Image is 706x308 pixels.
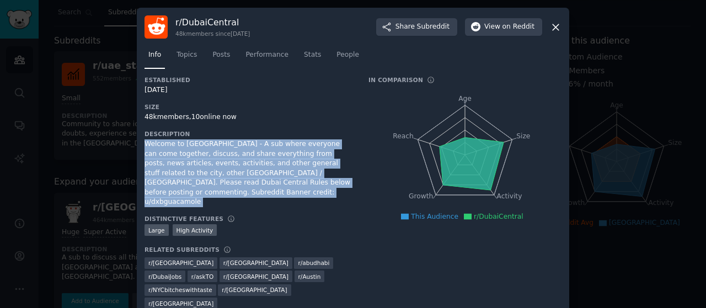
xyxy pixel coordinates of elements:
span: r/ NYCbitcheswithtaste [148,286,212,294]
span: r/ [GEOGRAPHIC_DATA] [223,273,288,280]
tspan: Reach [393,132,414,140]
h3: Size [145,103,353,111]
a: Posts [208,46,234,69]
tspan: Size [516,132,530,140]
span: r/ [GEOGRAPHIC_DATA] [222,286,287,294]
div: High Activity [173,224,217,236]
span: Posts [212,50,230,60]
span: Subreddit [417,22,450,32]
button: ShareSubreddit [376,18,457,36]
span: r/ [GEOGRAPHIC_DATA] [223,259,288,267]
span: r/ Austin [298,273,321,280]
h3: In Comparison [368,76,423,84]
div: 48k members since [DATE] [175,30,250,37]
span: r/DubaiCentral [474,213,523,220]
a: Performance [242,46,292,69]
tspan: Activity [497,192,522,200]
h3: Distinctive Features [145,215,223,223]
a: Stats [300,46,325,69]
h3: Description [145,130,353,138]
span: Stats [304,50,321,60]
span: Topics [176,50,197,60]
button: Viewon Reddit [465,18,542,36]
a: Topics [173,46,201,69]
tspan: Growth [409,192,433,200]
span: r/ [GEOGRAPHIC_DATA] [148,259,213,267]
span: View [484,22,534,32]
span: This Audience [411,213,458,220]
h3: Related Subreddits [145,246,220,253]
div: [DATE] [145,85,353,95]
a: People [333,46,363,69]
img: DubaiCentral [145,15,168,39]
div: Large [145,224,169,236]
span: People [336,50,359,60]
h3: Established [145,76,353,84]
span: Share [395,22,450,32]
span: r/ askTO [191,273,214,280]
span: r/ DubaiJobs [148,273,181,280]
div: 48k members, 10 online now [145,112,353,122]
span: r/ [GEOGRAPHIC_DATA] [148,300,213,307]
a: Info [145,46,165,69]
span: on Reddit [502,22,534,32]
span: r/ abudhabi [298,259,329,267]
h3: r/ DubaiCentral [175,17,250,28]
tspan: Age [458,95,472,102]
span: Performance [245,50,288,60]
span: Info [148,50,161,60]
div: Welcome to [GEOGRAPHIC_DATA] - A sub where everyone can come together, discuss, and share everyth... [145,139,353,207]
